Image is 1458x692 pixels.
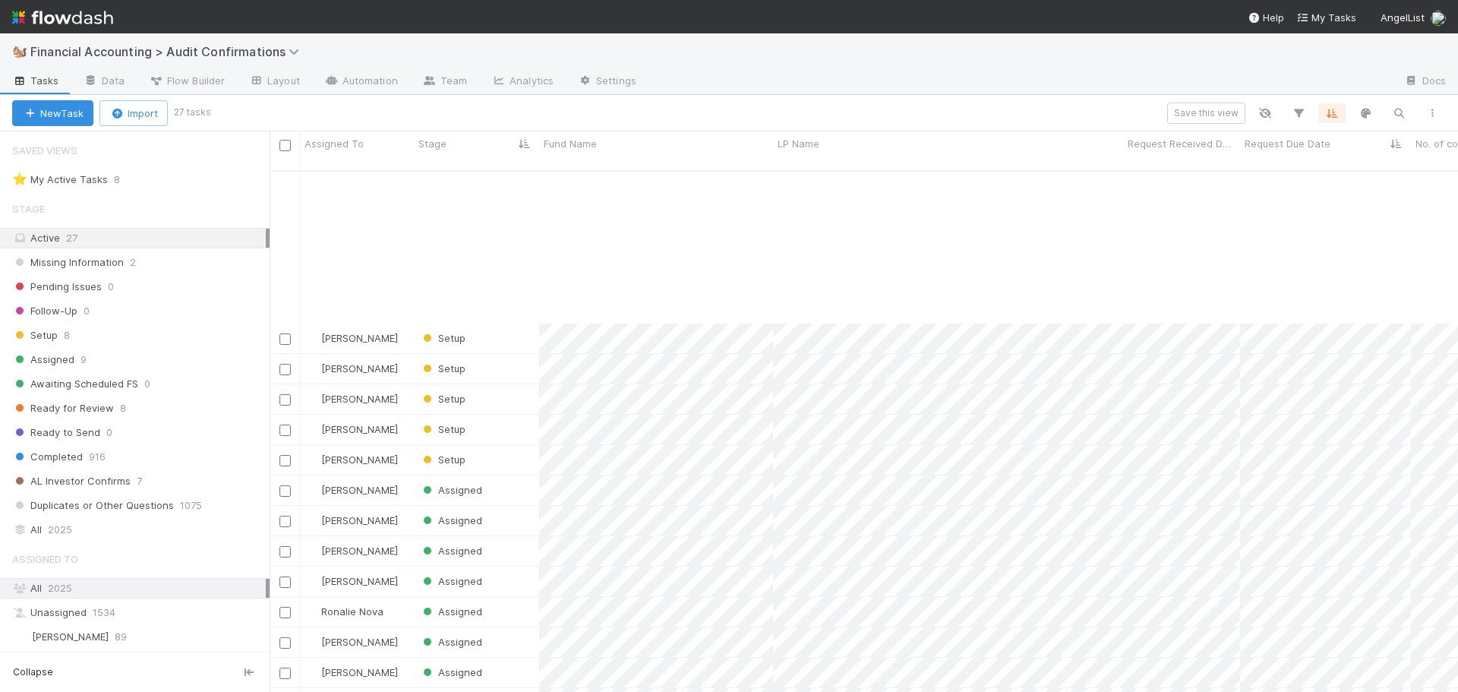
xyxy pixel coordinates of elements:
a: Analytics [479,70,566,94]
span: [PERSON_NAME] [321,332,398,344]
a: Data [71,70,137,94]
a: Settings [566,70,649,94]
div: Active [12,229,266,248]
span: 9 [80,350,87,369]
img: avatar_487f705b-1efa-4920-8de6-14528bcda38c.png [307,332,319,344]
span: 0 [106,423,112,442]
div: Assigned [420,665,482,680]
input: Toggle Row Selected [279,607,291,618]
img: logo-inverted-e16ddd16eac7371096b0.svg [12,5,113,30]
div: All [12,520,266,539]
img: avatar_fee1282a-8af6-4c79-b7c7-bf2cfad99775.png [12,629,27,644]
span: 2025 [48,582,72,594]
span: Collapse [13,665,53,679]
div: [PERSON_NAME] [306,452,398,467]
span: Assigned [420,636,482,648]
button: NewTask [12,100,93,126]
img: avatar_fee1282a-8af6-4c79-b7c7-bf2cfad99775.png [307,484,319,496]
span: Request Due Date [1245,136,1330,151]
input: Toggle Row Selected [279,394,291,406]
span: Setup [12,326,58,345]
div: Assigned [420,574,482,589]
span: Duplicates or Other Questions [12,496,174,515]
span: 2 [130,253,136,272]
span: Awaiting Scheduled FS [12,374,138,393]
span: Ready for Review [12,399,114,418]
input: Toggle Row Selected [279,455,291,466]
div: [PERSON_NAME] [306,665,398,680]
div: Ronalie Nova [306,604,383,619]
span: [PERSON_NAME] [321,575,398,587]
span: [PERSON_NAME] [32,630,109,643]
button: Import [99,100,168,126]
img: avatar_487f705b-1efa-4920-8de6-14528bcda38c.png [307,393,319,405]
span: Assigned [420,514,482,526]
div: [PERSON_NAME] [306,391,398,406]
div: [PERSON_NAME] [306,634,398,649]
span: Assigned [420,484,482,496]
span: 916 [89,447,106,466]
span: [PERSON_NAME] [321,453,398,466]
span: 8 [114,170,135,189]
span: Assigned [420,545,482,557]
span: [PERSON_NAME] [321,636,398,648]
div: All [12,579,266,598]
a: My Tasks [1296,10,1356,25]
div: Setup [420,452,465,467]
div: Setup [420,422,465,437]
div: Assigned [420,513,482,528]
input: Toggle All Rows Selected [279,140,291,151]
span: Ready to Send [12,423,100,442]
span: Assigned To [12,544,78,574]
div: Setup [420,330,465,346]
span: 1534 [93,603,115,622]
a: Flow Builder [137,70,237,94]
input: Toggle Row Selected [279,668,291,679]
input: Toggle Row Selected [279,364,291,375]
a: Layout [237,70,312,94]
img: avatar_487f705b-1efa-4920-8de6-14528bcda38c.png [307,423,319,435]
span: 🐿️ [12,45,27,58]
div: Unassigned [12,603,266,622]
span: Missing Information [12,253,124,272]
span: Stage [418,136,447,151]
span: [PERSON_NAME] [321,362,398,374]
img: avatar_b6a6ccf4-6160-40f7-90da-56c3221167ae.png [307,575,319,587]
div: [PERSON_NAME] [306,513,398,528]
img: avatar_030f5503-c087-43c2-95d1-dd8963b2926c.png [1431,11,1446,26]
div: [PERSON_NAME] [306,543,398,558]
span: AL Investor Confirms [12,472,131,491]
span: Setup [420,423,465,435]
span: Setup [420,332,465,344]
span: AngelList [1381,11,1425,24]
span: [PERSON_NAME] [321,666,398,678]
div: Assigned [420,634,482,649]
span: 0 [144,374,150,393]
input: Toggle Row Selected [279,485,291,497]
img: avatar_e5ec2f5b-afc7-4357-8cf1-2139873d70b1.png [307,636,319,648]
span: Flow Builder [149,73,225,88]
span: 0 [84,302,90,321]
div: Setup [420,361,465,376]
input: Toggle Row Selected [279,333,291,345]
span: ⭐ [12,172,27,185]
span: Financial Accounting > Audit Confirmations [30,44,307,59]
span: Assigned [420,575,482,587]
div: [PERSON_NAME] [306,574,398,589]
span: Assigned [420,666,482,678]
span: Setup [420,453,465,466]
img: avatar_b6a6ccf4-6160-40f7-90da-56c3221167ae.png [307,514,319,526]
span: My Tasks [1296,11,1356,24]
span: Ronalie Nova [321,605,383,618]
span: Setup [420,362,465,374]
img: avatar_0d9988fd-9a15-4cc7-ad96-88feab9e0fa9.png [307,605,319,618]
span: Assigned [420,605,482,618]
input: Toggle Row Selected [279,546,291,558]
img: avatar_e5ec2f5b-afc7-4357-8cf1-2139873d70b1.png [307,545,319,557]
div: Assigned [420,543,482,558]
span: 7 [137,472,142,491]
span: 2025 [48,520,72,539]
div: Assigned [420,604,482,619]
span: 8 [64,326,70,345]
input: Toggle Row Selected [279,577,291,588]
